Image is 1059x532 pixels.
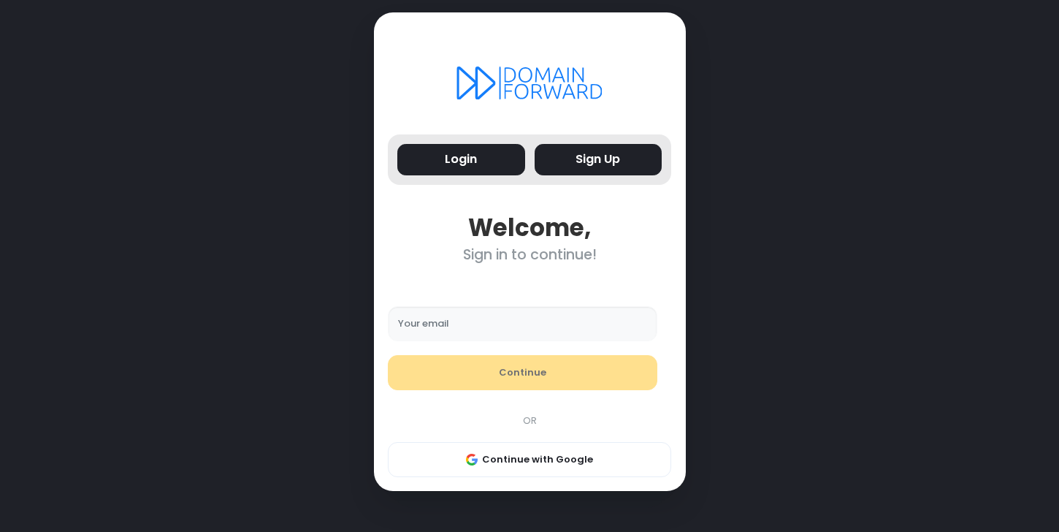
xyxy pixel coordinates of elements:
button: Login [397,144,525,175]
div: Sign in to continue! [388,246,671,263]
button: Sign Up [535,144,662,175]
div: Welcome, [388,213,671,242]
button: Continue with Google [388,442,671,477]
div: OR [381,414,678,428]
